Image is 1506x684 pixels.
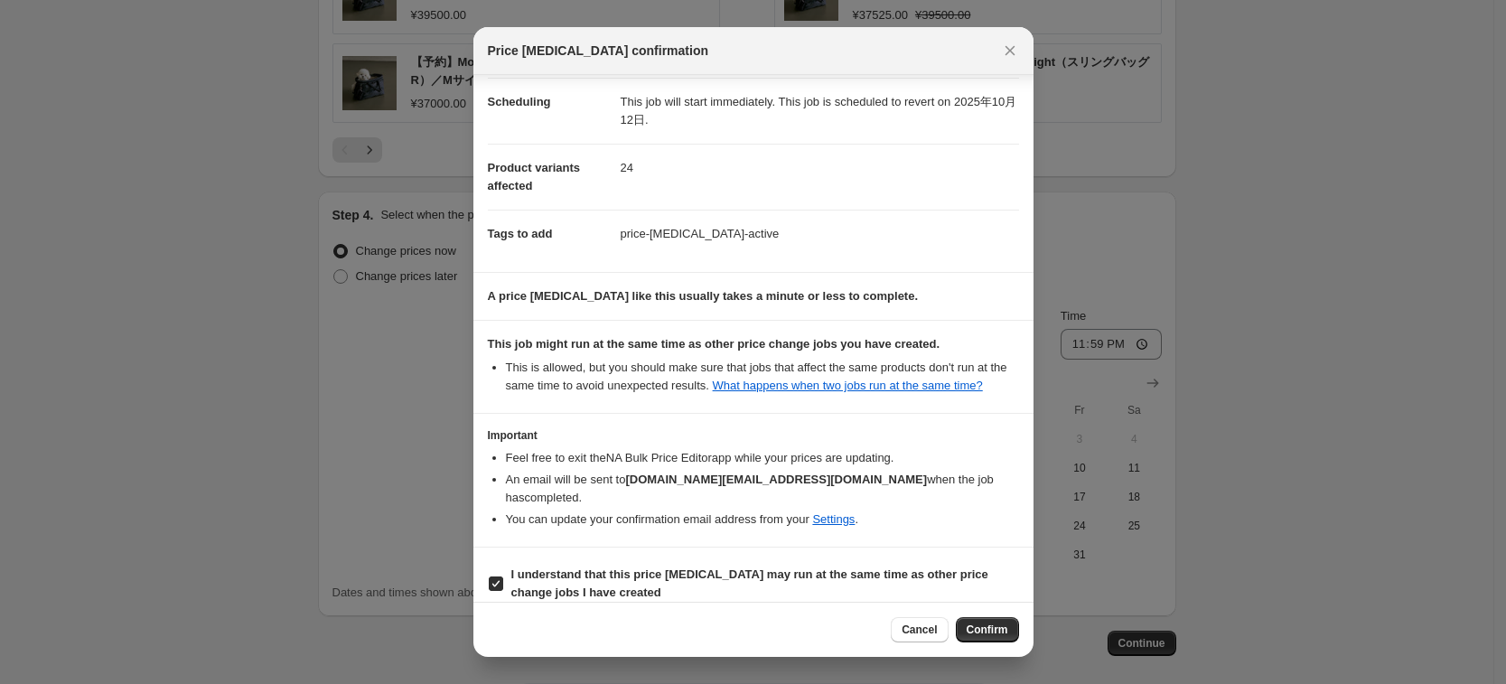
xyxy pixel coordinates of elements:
[713,379,983,392] a: What happens when two jobs run at the same time?
[506,449,1019,467] li: Feel free to exit the NA Bulk Price Editor app while your prices are updating.
[488,42,709,60] span: Price [MEDICAL_DATA] confirmation
[621,210,1019,258] dd: price-[MEDICAL_DATA]-active
[506,511,1019,529] li: You can update your confirmation email address from your .
[956,617,1019,642] button: Confirm
[891,617,948,642] button: Cancel
[488,289,919,303] b: A price [MEDICAL_DATA] like this usually takes a minute or less to complete.
[625,473,927,486] b: [DOMAIN_NAME][EMAIL_ADDRESS][DOMAIN_NAME]
[621,144,1019,192] dd: 24
[488,227,553,240] span: Tags to add
[488,428,1019,443] h3: Important
[511,567,988,599] b: I understand that this price [MEDICAL_DATA] may run at the same time as other price change jobs I...
[488,95,551,108] span: Scheduling
[488,337,940,351] b: This job might run at the same time as other price change jobs you have created.
[967,623,1008,637] span: Confirm
[902,623,937,637] span: Cancel
[997,38,1023,63] button: Close
[621,78,1019,144] dd: This job will start immediately. This job is scheduled to revert on 2025年10月12日.
[506,359,1019,395] li: This is allowed, but you should make sure that jobs that affect the same products don ' t run at ...
[506,471,1019,507] li: An email will be sent to when the job has completed .
[812,512,855,526] a: Settings
[488,161,581,192] span: Product variants affected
